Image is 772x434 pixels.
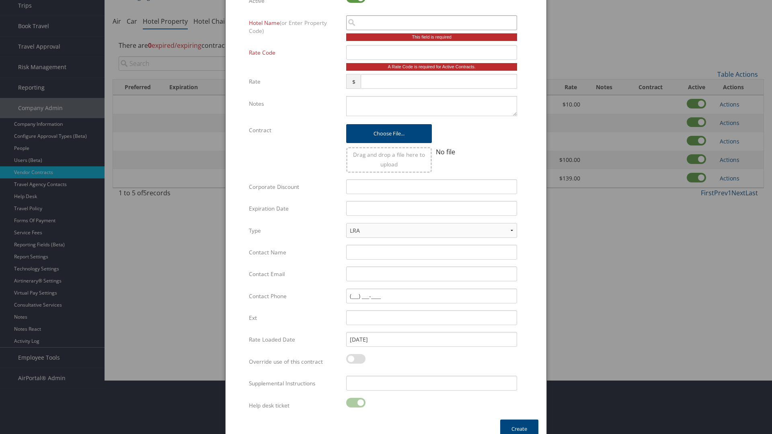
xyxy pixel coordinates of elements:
label: Contract [249,123,340,138]
label: Contact Name [249,245,340,260]
span: Drag and drop a file here to upload [353,151,425,168]
label: Supplemental Instructions [249,376,340,391]
label: Hotel Name [249,15,340,39]
label: Rate [249,74,340,89]
div: A Rate Code is required for Active Contracts. [346,63,517,71]
label: Help desk ticket [249,398,340,413]
div: This field is required [346,33,517,41]
label: Rate Loaded Date [249,332,340,347]
label: Expiration Date [249,201,340,216]
label: Rate Code [249,45,340,60]
label: Ext [249,310,340,325]
input: (___) ___-____ [346,289,517,303]
label: Contact Email [249,266,340,282]
span: (or Enter Property Code) [249,19,327,35]
label: Type [249,223,340,238]
label: Override use of this contract [249,354,340,369]
label: Contact Phone [249,289,340,304]
label: Notes [249,96,340,111]
span: $ [346,74,360,89]
label: Corporate Discount [249,179,340,194]
span: No file [436,147,455,156]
